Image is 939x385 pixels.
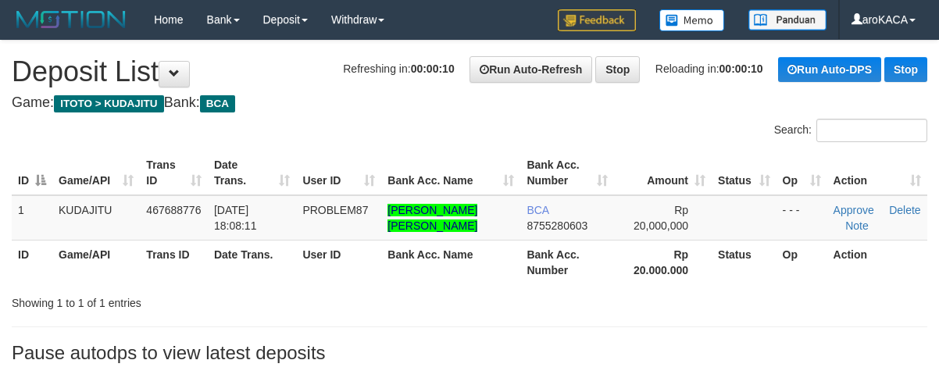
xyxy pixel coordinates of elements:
span: ITOTO > KUDAJITU [54,95,164,112]
span: PROBLEM87 [302,204,368,216]
th: Amount: activate to sort column ascending [614,151,712,195]
th: Trans ID [140,240,208,284]
th: Game/API: activate to sort column ascending [52,151,140,195]
img: panduan.png [748,9,827,30]
th: User ID [296,240,381,284]
a: Delete [889,204,920,216]
th: Bank Acc. Number [520,240,614,284]
h3: Pause autodps to view latest deposits [12,343,927,363]
span: BCA [527,204,548,216]
strong: 00:00:10 [719,62,763,75]
a: Stop [884,57,927,82]
th: Status: activate to sort column ascending [712,151,777,195]
a: Stop [595,56,640,83]
th: Action: activate to sort column ascending [827,151,927,195]
th: Date Trans. [208,240,296,284]
h1: Deposit List [12,56,927,87]
th: ID: activate to sort column descending [12,151,52,195]
span: Copy 8755280603 to clipboard [527,219,587,232]
th: Trans ID: activate to sort column ascending [140,151,208,195]
h4: Game: Bank: [12,95,927,111]
th: Bank Acc. Name [381,240,520,284]
img: Feedback.jpg [558,9,636,31]
td: KUDAJITU [52,195,140,241]
th: Action [827,240,927,284]
th: ID [12,240,52,284]
th: User ID: activate to sort column ascending [296,151,381,195]
th: Bank Acc. Name: activate to sort column ascending [381,151,520,195]
div: Showing 1 to 1 of 1 entries [12,289,380,311]
input: Search: [816,119,927,142]
label: Search: [774,119,927,142]
span: 467688776 [146,204,201,216]
th: Bank Acc. Number: activate to sort column ascending [520,151,614,195]
th: Op: activate to sort column ascending [777,151,827,195]
span: Refreshing in: [343,62,454,75]
th: Date Trans.: activate to sort column ascending [208,151,296,195]
strong: 00:00:10 [411,62,455,75]
a: Run Auto-DPS [778,57,881,82]
td: - - - [777,195,827,241]
th: Game/API [52,240,140,284]
th: Rp 20.000.000 [614,240,712,284]
a: [PERSON_NAME] [PERSON_NAME] [387,204,477,232]
span: Reloading in: [655,62,763,75]
a: Approve [834,204,874,216]
img: Button%20Memo.svg [659,9,725,31]
td: 1 [12,195,52,241]
span: BCA [200,95,235,112]
span: [DATE] 18:08:11 [214,204,257,232]
a: Run Auto-Refresh [469,56,592,83]
img: MOTION_logo.png [12,8,130,31]
th: Status [712,240,777,284]
th: Op [777,240,827,284]
span: Rp 20,000,000 [634,204,688,232]
a: Note [845,219,869,232]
